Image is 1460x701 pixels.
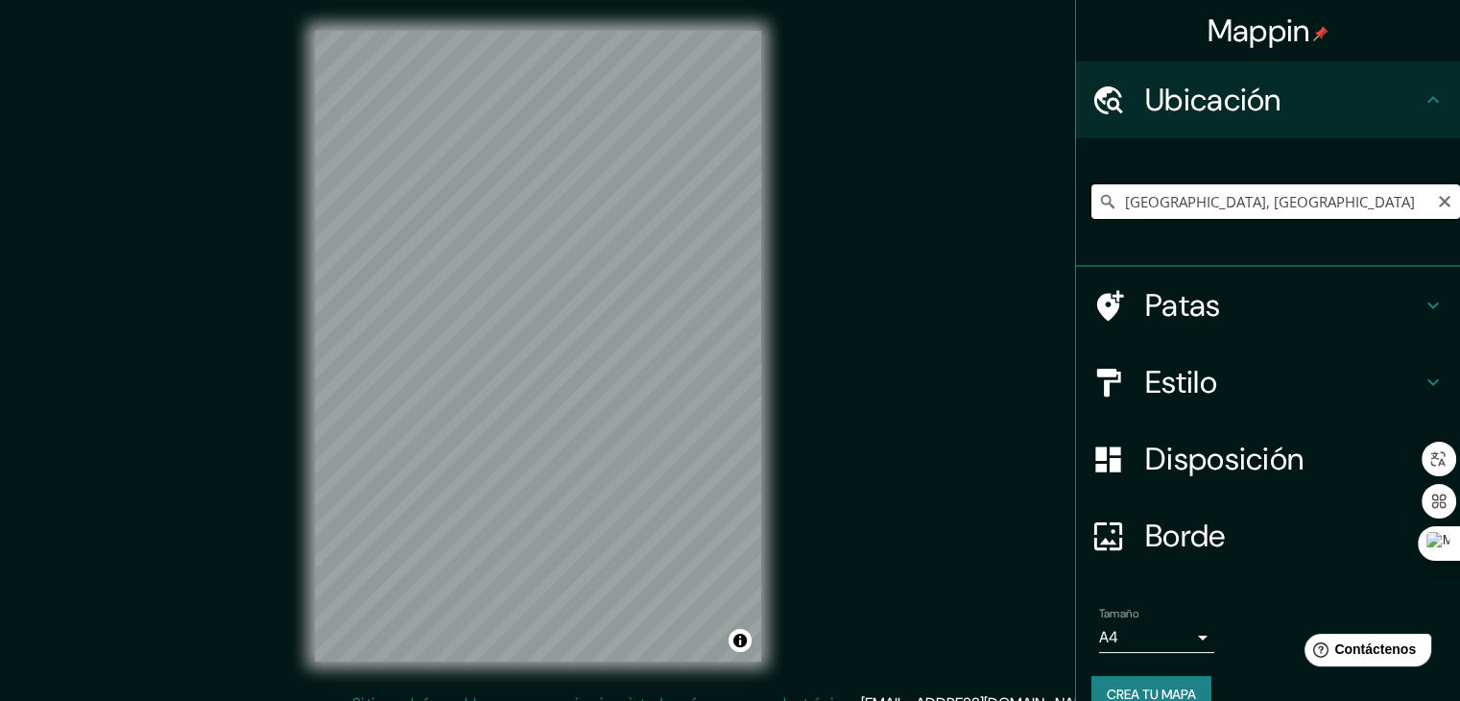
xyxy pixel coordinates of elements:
[1099,606,1138,621] font: Tamaño
[1145,80,1281,120] font: Ubicación
[1208,11,1310,51] font: Mappin
[315,31,761,662] canvas: Mapa
[729,629,752,652] button: Activar o desactivar atribución
[1076,421,1460,497] div: Disposición
[1289,626,1439,680] iframe: Lanzador de widgets de ayuda
[1099,627,1118,647] font: A4
[1076,497,1460,574] div: Borde
[1145,439,1304,479] font: Disposición
[1437,191,1452,209] button: Claro
[1313,26,1328,41] img: pin-icon.png
[1076,61,1460,138] div: Ubicación
[1091,184,1460,219] input: Elige tu ciudad o zona
[1076,267,1460,344] div: Patas
[1145,516,1226,556] font: Borde
[1145,285,1221,326] font: Patas
[1099,622,1214,653] div: A4
[1145,362,1217,402] font: Estilo
[1076,344,1460,421] div: Estilo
